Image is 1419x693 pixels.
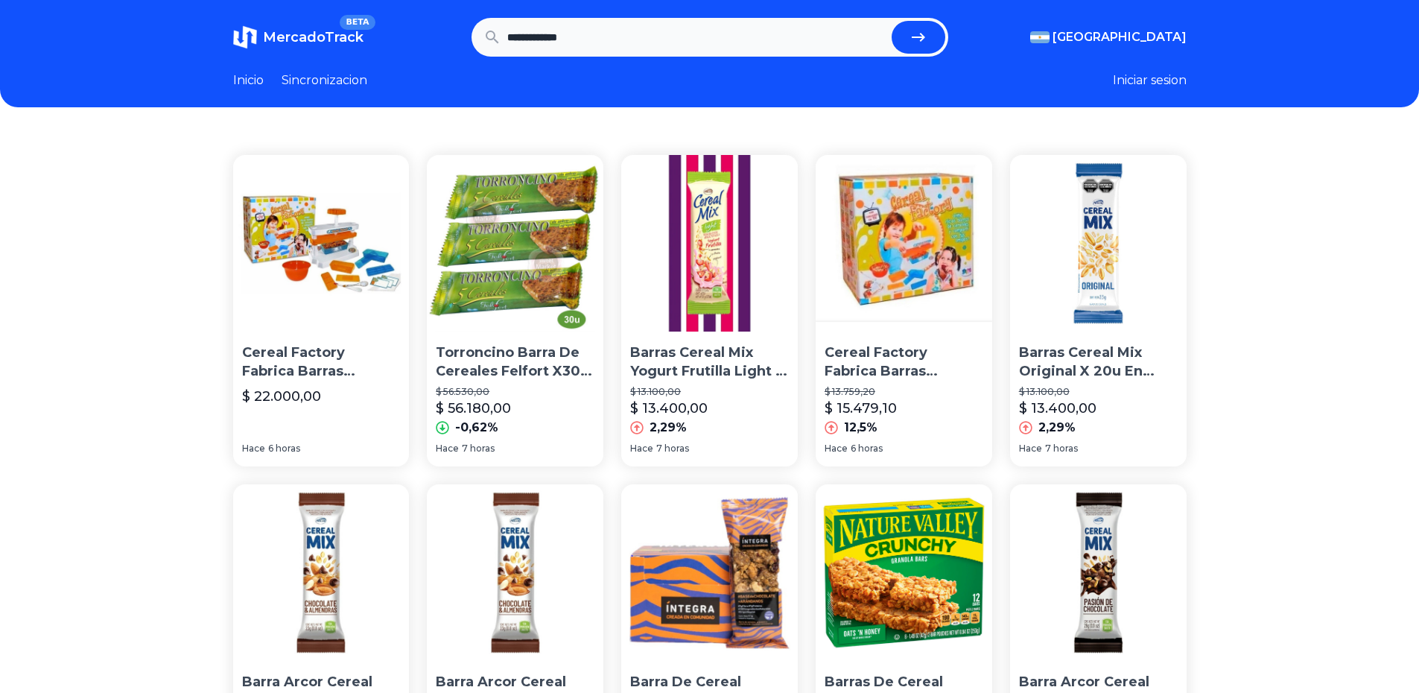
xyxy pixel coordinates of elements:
span: 7 horas [656,443,689,455]
p: $ 22.000,00 [242,386,321,407]
p: $ 13.400,00 [1019,398,1096,419]
p: Cereal Factory Fabrica Barras Cereales En Magimundo!!! [242,344,401,381]
img: Cereal Factory Fabrica Barras Cereales Faydi [816,155,992,332]
a: Cereal Factory Fabrica Barras Cereales Faydi Cereal Factory Fabrica Barras Cereales Faydi$ 13.759... [816,155,992,466]
p: 12,5% [844,419,877,437]
p: $ 13.759,20 [825,386,983,398]
img: Barra Arcor Cereal Mix Chocolate Y Almendra 23 g Caja X 20u [427,484,603,661]
button: Iniciar sesion [1113,72,1187,89]
span: Hace [1019,443,1042,455]
img: Cereal Factory Fabrica Barras Cereales En Magimundo!!! [233,155,410,332]
p: $ 15.479,10 [825,398,897,419]
span: Hace [436,443,459,455]
a: Inicio [233,72,264,89]
a: Sincronizacion [282,72,367,89]
button: [GEOGRAPHIC_DATA] [1030,28,1187,46]
span: 6 horas [268,443,300,455]
a: Barras Cereal Mix Yogurt Frutilla Light X 20u En Golosinar Barras Cereal Mix Yogurt Frutilla Ligh... [621,155,798,466]
p: 2,29% [650,419,687,437]
img: Barras Cereal Mix Yogurt Frutilla Light X 20u En Golosinar [621,155,798,332]
span: 7 horas [462,443,495,455]
p: 2,29% [1038,419,1076,437]
span: Hace [242,443,265,455]
p: -0,62% [455,419,498,437]
span: [GEOGRAPHIC_DATA] [1053,28,1187,46]
img: MercadoTrack [233,25,257,49]
p: $ 13.400,00 [630,398,708,419]
span: 6 horas [851,443,883,455]
a: Cereal Factory Fabrica Barras Cereales En Magimundo!!! Cereal Factory Fabrica Barras Cereales En ... [233,155,410,466]
a: Barras Cereal Mix Original X 20u En Golosinar Barras Cereal Mix Original X 20u En Golosinar$ 13.1... [1010,155,1187,466]
span: BETA [340,15,375,30]
span: Hace [825,443,848,455]
span: 7 horas [1045,443,1078,455]
img: Barra De Cereal Integra Base Chocolate Y Arándanos Por 10 U. [621,484,798,661]
img: Barras Cereal Mix Original X 20u En Golosinar [1010,155,1187,332]
span: MercadoTrack [263,29,364,45]
span: Hace [630,443,653,455]
p: Barras Cereal Mix Original X 20u En Golosinar [1019,344,1178,381]
p: $ 56.530,00 [436,386,594,398]
p: Torroncino Barra De Cereales Felfort X30 - Sweet Market [436,344,594,381]
img: Barra Arcor Cereal Mix Chocolate Y Almendra 23 g Caja X 20u [233,484,410,661]
img: Barras De Cereal Nature Valley Avena & Miel Caja 6 Unidades [816,484,992,661]
img: Barra Arcor Cereal Mix Sabor Pasión De Chocolate 26 g Pack X 20 [1010,484,1187,661]
p: Barras Cereal Mix Yogurt Frutilla Light X 20u En Golosinar [630,344,789,381]
img: Argentina [1030,31,1050,43]
a: Torroncino Barra De Cereales Felfort X30 - Sweet Market Torroncino Barra De Cereales Felfort X30 ... [427,155,603,466]
p: Cereal Factory Fabrica Barras Cereales Faydi [825,344,983,381]
img: Torroncino Barra De Cereales Felfort X30 - Sweet Market [427,155,603,332]
a: MercadoTrackBETA [233,25,364,49]
p: $ 13.100,00 [1019,386,1178,398]
p: $ 13.100,00 [630,386,789,398]
p: $ 56.180,00 [436,398,511,419]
